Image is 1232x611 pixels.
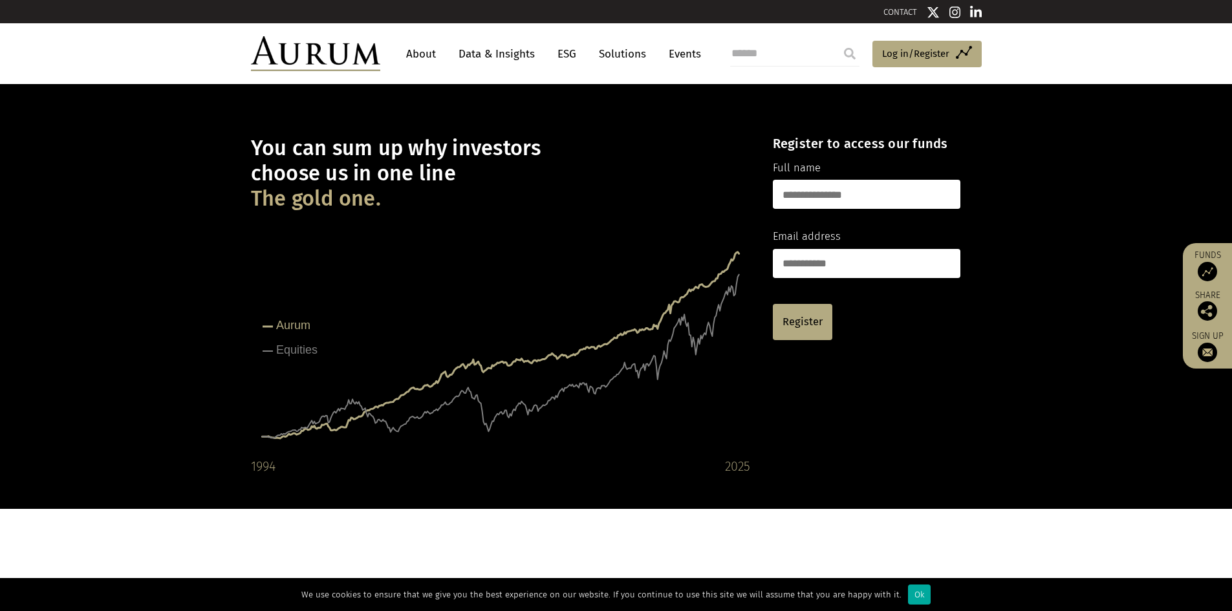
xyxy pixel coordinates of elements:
img: Instagram icon [949,6,961,19]
a: Log in/Register [872,41,982,68]
a: Register [773,304,832,340]
a: CONTACT [883,7,917,17]
div: Share [1189,291,1226,321]
label: Email address [773,228,841,245]
span: Log in/Register [882,46,949,61]
a: Funds [1189,250,1226,281]
img: Access Funds [1198,262,1217,281]
a: Events [662,42,701,66]
a: Sign up [1189,330,1226,362]
img: Twitter icon [927,6,940,19]
h1: You can sum up why investors choose us in one line [251,136,750,211]
a: ESG [551,42,583,66]
img: Linkedin icon [970,6,982,19]
a: Data & Insights [452,42,541,66]
tspan: Aurum [276,319,310,332]
a: About [400,42,442,66]
div: 1994 [251,456,276,477]
img: Sign up to our newsletter [1198,343,1217,362]
img: Aurum [251,36,380,71]
label: Full name [773,160,821,177]
div: 2025 [725,456,750,477]
img: Share this post [1198,301,1217,321]
div: Ok [908,584,931,605]
tspan: Equities [276,343,318,356]
span: The gold one. [251,186,381,211]
h4: Register to access our funds [773,136,960,151]
a: Solutions [592,42,653,66]
input: Submit [837,41,863,67]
